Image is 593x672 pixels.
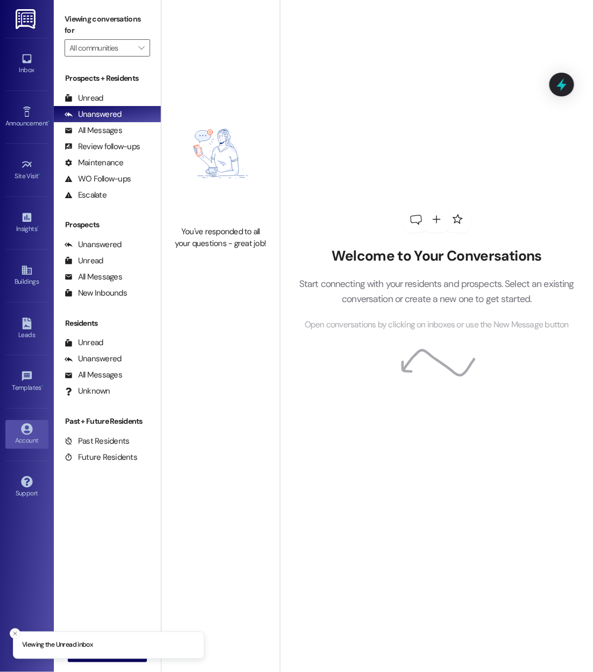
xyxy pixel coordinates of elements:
[173,87,268,221] img: empty-state
[288,276,585,307] p: Start connecting with your residents and prospects. Select an existing conversation or create a n...
[65,436,130,447] div: Past Residents
[65,452,137,463] div: Future Residents
[37,223,39,231] span: •
[65,190,107,201] div: Escalate
[65,239,122,250] div: Unanswered
[305,318,569,332] span: Open conversations by clicking on inboxes or use the New Message button
[5,50,48,79] a: Inbox
[65,173,131,185] div: WO Follow-ups
[54,219,161,230] div: Prospects
[65,125,122,136] div: All Messages
[65,337,103,348] div: Unread
[65,369,122,381] div: All Messages
[138,44,144,52] i: 
[39,171,40,178] span: •
[5,420,48,449] a: Account
[65,353,122,365] div: Unanswered
[10,628,20,639] button: Close toast
[65,141,140,152] div: Review follow-ups
[5,261,48,290] a: Buildings
[65,93,103,104] div: Unread
[54,318,161,329] div: Residents
[5,473,48,502] a: Support
[5,208,48,237] a: Insights •
[5,314,48,344] a: Leads
[65,109,122,120] div: Unanswered
[5,367,48,396] a: Templates •
[54,416,161,427] div: Past + Future Residents
[69,39,133,57] input: All communities
[48,118,50,125] span: •
[5,156,48,185] a: Site Visit •
[65,11,150,39] label: Viewing conversations for
[65,288,127,299] div: New Inbounds
[41,382,43,390] span: •
[65,157,124,169] div: Maintenance
[16,9,38,29] img: ResiDesk Logo
[22,641,93,650] p: Viewing the Unread inbox
[54,73,161,84] div: Prospects + Residents
[65,386,110,397] div: Unknown
[65,255,103,267] div: Unread
[173,226,268,249] div: You've responded to all your questions - great job!
[288,248,585,265] h2: Welcome to Your Conversations
[65,271,122,283] div: All Messages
